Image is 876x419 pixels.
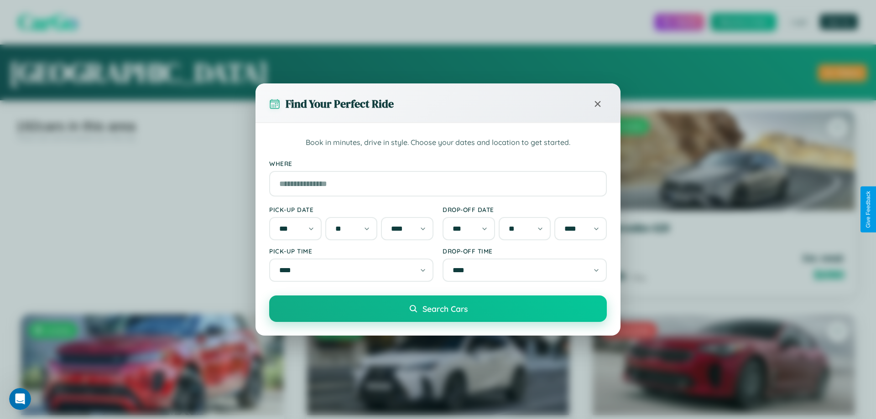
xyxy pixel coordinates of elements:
[422,304,468,314] span: Search Cars
[286,96,394,111] h3: Find Your Perfect Ride
[269,137,607,149] p: Book in minutes, drive in style. Choose your dates and location to get started.
[269,160,607,167] label: Where
[443,206,607,213] label: Drop-off Date
[269,247,433,255] label: Pick-up Time
[269,206,433,213] label: Pick-up Date
[269,295,607,322] button: Search Cars
[443,247,607,255] label: Drop-off Time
